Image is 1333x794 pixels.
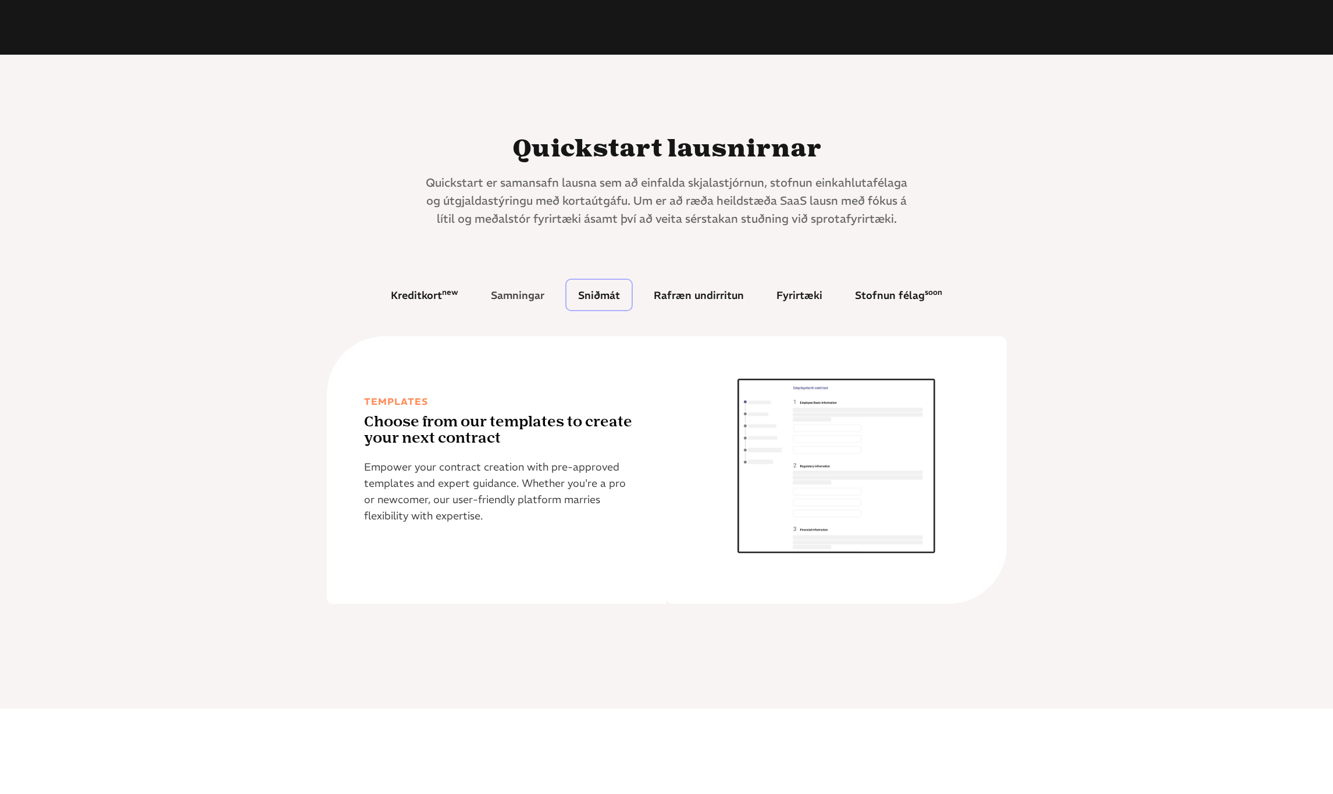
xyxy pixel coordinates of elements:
[491,290,544,301] div: Samningar
[423,173,911,227] div: Quickstart er samansafn lausna sem að einfalda skjalastjórnun, stofnun einkahlutafélaga og útgjal...
[450,136,883,164] h2: Quickstart lausnirnar
[925,287,942,297] sup: soon
[578,290,620,301] div: Sniðmát
[654,290,744,301] div: Rafræn undirritun
[442,287,458,297] sup: new
[776,290,822,301] div: Fyrirtæki
[364,459,636,524] div: Empower your contract creation with pre-approved templates and expert guidance. Whether you're a ...
[364,395,636,408] h5: templates
[364,414,636,448] h4: Choose from our templates to create your next contract
[855,290,942,301] div: Stofnun félag
[391,290,458,301] div: Kreditkort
